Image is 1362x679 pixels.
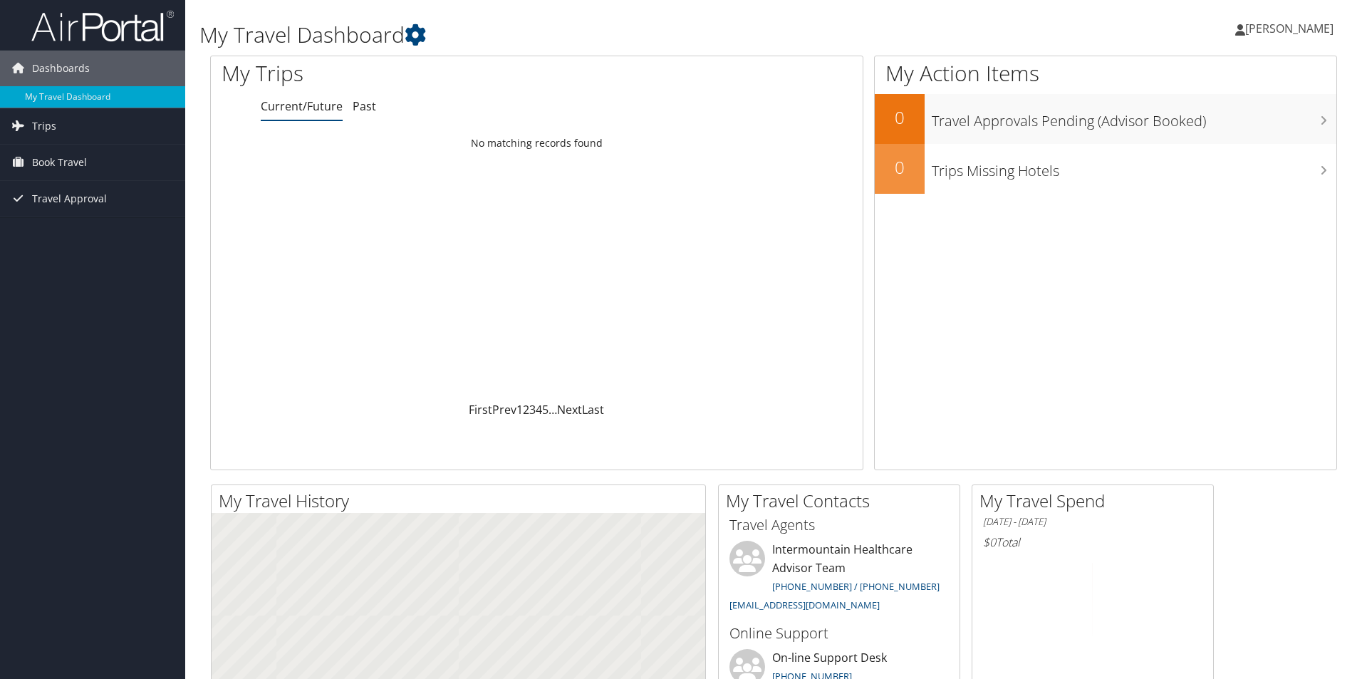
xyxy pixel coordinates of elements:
[211,130,863,156] td: No matching records found
[983,515,1202,529] h6: [DATE] - [DATE]
[261,98,343,114] a: Current/Future
[932,154,1336,181] h3: Trips Missing Hotels
[932,104,1336,131] h3: Travel Approvals Pending (Advisor Booked)
[32,181,107,217] span: Travel Approval
[516,402,523,418] a: 1
[983,534,996,550] span: $0
[32,51,90,86] span: Dashboards
[199,20,965,50] h1: My Travel Dashboard
[1245,21,1334,36] span: [PERSON_NAME]
[875,94,1336,144] a: 0Travel Approvals Pending (Advisor Booked)
[492,402,516,418] a: Prev
[726,489,960,513] h2: My Travel Contacts
[582,402,604,418] a: Last
[219,489,705,513] h2: My Travel History
[469,402,492,418] a: First
[1235,7,1348,50] a: [PERSON_NAME]
[772,580,940,593] a: [PHONE_NUMBER] / [PHONE_NUMBER]
[31,9,174,43] img: airportal-logo.png
[32,108,56,144] span: Trips
[875,155,925,180] h2: 0
[729,515,949,535] h3: Travel Agents
[542,402,549,418] a: 5
[722,541,956,617] li: Intermountain Healthcare Advisor Team
[32,145,87,180] span: Book Travel
[523,402,529,418] a: 2
[875,58,1336,88] h1: My Action Items
[557,402,582,418] a: Next
[549,402,557,418] span: …
[729,598,880,611] a: [EMAIL_ADDRESS][DOMAIN_NAME]
[529,402,536,418] a: 3
[979,489,1213,513] h2: My Travel Spend
[875,144,1336,194] a: 0Trips Missing Hotels
[353,98,376,114] a: Past
[536,402,542,418] a: 4
[983,534,1202,550] h6: Total
[729,623,949,643] h3: Online Support
[875,105,925,130] h2: 0
[222,58,581,88] h1: My Trips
